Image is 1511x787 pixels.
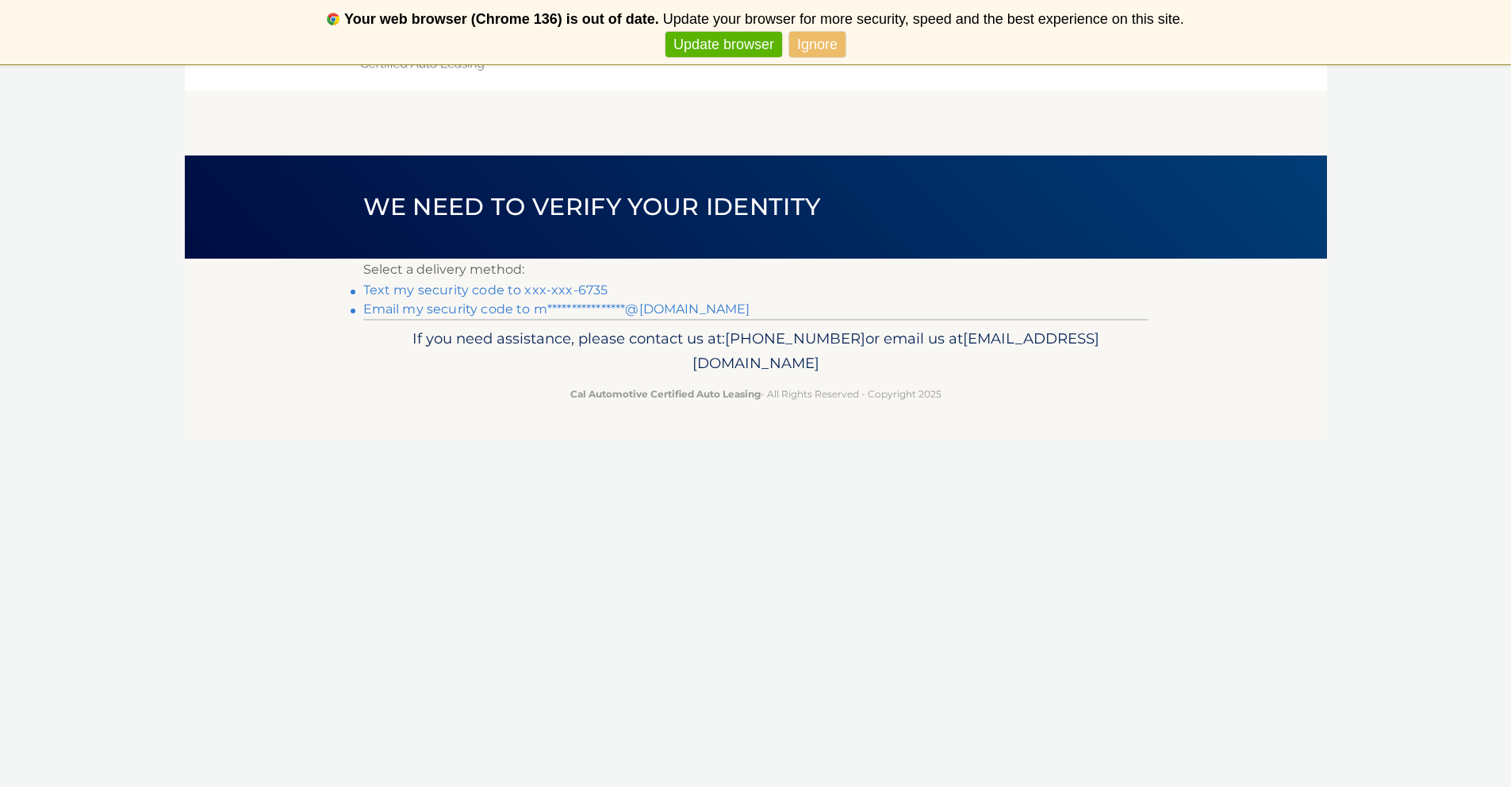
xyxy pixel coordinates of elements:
[344,11,659,27] b: Your web browser (Chrome 136) is out of date.
[363,282,608,298] a: Text my security code to xxx-xxx-6735
[725,329,865,347] span: [PHONE_NUMBER]
[665,32,782,58] a: Update browser
[374,326,1138,377] p: If you need assistance, please contact us at: or email us at
[570,388,761,400] strong: Cal Automotive Certified Auto Leasing
[663,11,1184,27] span: Update your browser for more security, speed and the best experience on this site.
[363,192,821,221] span: We need to verify your identity
[363,259,1149,281] p: Select a delivery method:
[374,386,1138,402] p: - All Rights Reserved - Copyright 2025
[789,32,846,58] a: Ignore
